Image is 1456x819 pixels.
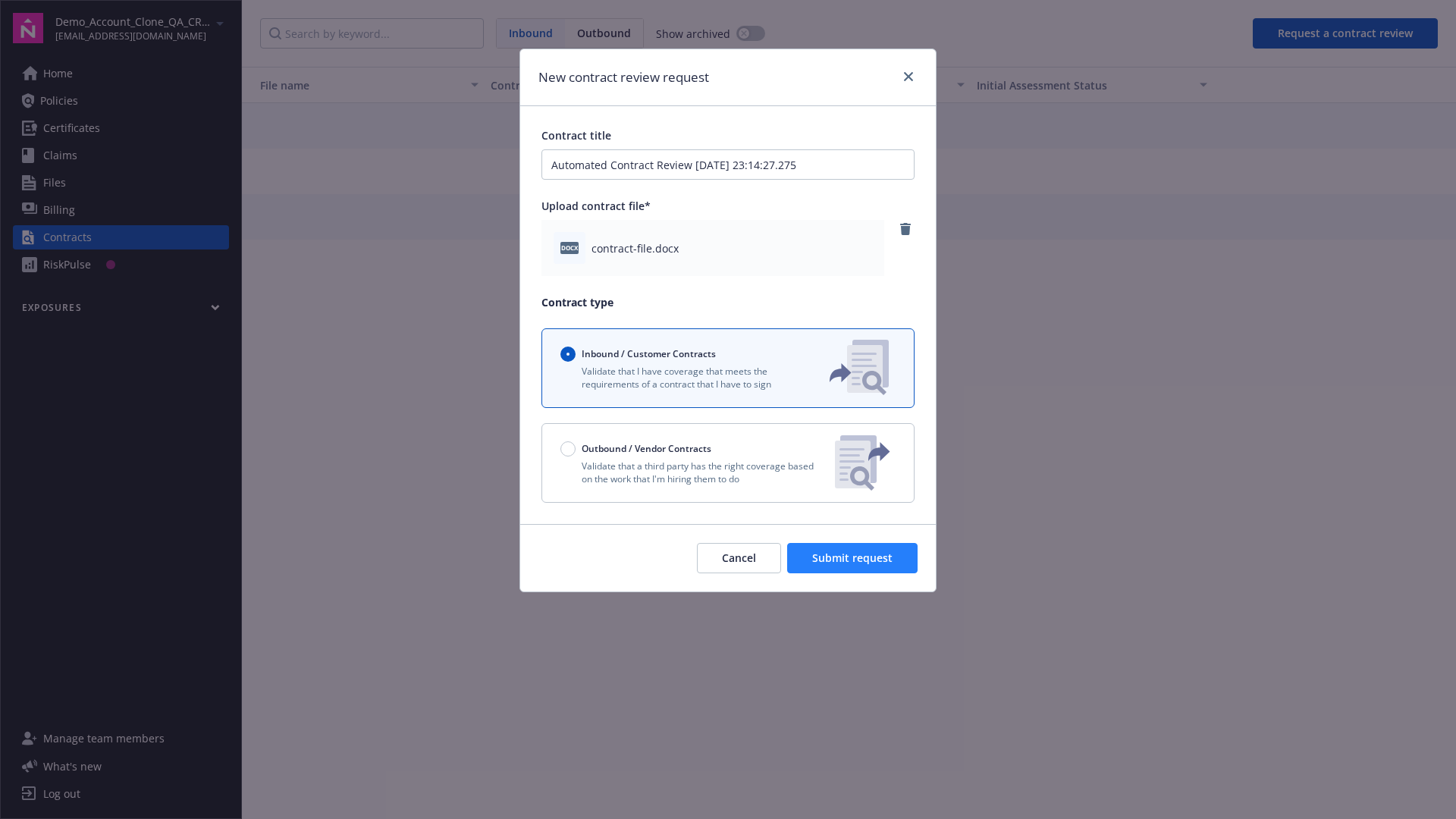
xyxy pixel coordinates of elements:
[560,365,805,391] p: Validate that I have coverage that meets the requirements of a contract that I have to sign
[541,199,651,213] span: Upload contract file*
[722,551,756,565] span: Cancel
[560,242,579,253] span: docx
[541,294,915,310] p: Contract type
[899,67,918,86] a: close
[541,423,915,503] button: Outbound / Vendor ContractsValidate that a third party has the right coverage based on the work t...
[541,328,915,408] button: Inbound / Customer ContractsValidate that I have coverage that meets the requirements of a contra...
[697,543,781,573] button: Cancel
[787,543,918,573] button: Submit request
[896,220,915,238] a: remove
[591,240,679,256] span: contract-file.docx
[812,551,893,565] span: Submit request
[541,149,915,180] input: Enter a title for this contract
[560,347,576,362] input: Inbound / Customer Contracts
[582,347,716,360] span: Inbound / Customer Contracts
[560,441,576,457] input: Outbound / Vendor Contracts
[582,442,711,455] span: Outbound / Vendor Contracts
[560,460,823,485] p: Validate that a third party has the right coverage based on the work that I'm hiring them to do
[541,128,611,143] span: Contract title
[538,67,709,87] h1: New contract review request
